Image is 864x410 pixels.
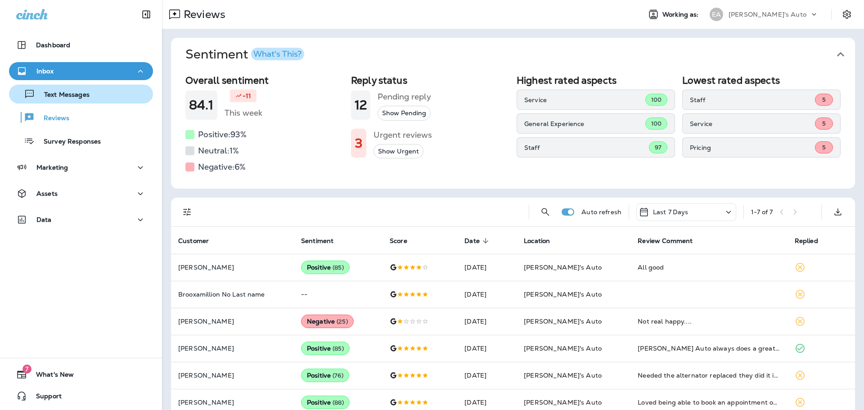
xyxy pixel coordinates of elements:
[171,71,855,189] div: SentimentWhat's This?
[225,106,262,120] h5: This week
[36,164,68,171] p: Marketing
[839,6,855,23] button: Settings
[524,120,645,127] p: General Experience
[524,96,645,104] p: Service
[524,263,602,271] span: [PERSON_NAME]'s Auto
[198,127,247,142] h5: Positive: 93 %
[9,85,153,104] button: Text Messages
[829,203,847,221] button: Export as CSV
[651,96,661,104] span: 100
[653,208,688,216] p: Last 7 Days
[22,365,31,374] span: 7
[464,237,480,245] span: Date
[36,41,70,49] p: Dashboard
[301,342,350,355] div: Positive
[178,237,220,245] span: Customer
[36,68,54,75] p: Inbox
[27,392,62,403] span: Support
[795,237,818,245] span: Replied
[638,237,693,245] span: Review Comment
[655,144,661,151] span: 97
[524,237,550,245] span: Location
[333,372,343,379] span: ( 76 )
[638,371,780,380] div: Needed the alternator replaced they did it in a day and they have very nice customer service.
[536,203,554,221] button: Search Reviews
[301,237,345,245] span: Sentiment
[35,91,90,99] p: Text Messages
[729,11,806,18] p: [PERSON_NAME]'s Auto
[378,90,431,104] h5: Pending reply
[638,317,780,326] div: Not real happy....
[36,216,52,223] p: Data
[524,398,602,406] span: [PERSON_NAME]'s Auto
[690,96,815,104] p: Staff
[9,185,153,203] button: Assets
[638,263,780,272] div: All good
[180,8,225,21] p: Reviews
[822,120,826,127] span: 5
[337,318,348,325] span: ( 25 )
[638,344,780,353] div: Evan Auto always does a great service! They do a great service and check out everything for you! ...
[351,75,509,86] h2: Reply status
[294,281,382,308] td: --
[301,237,333,245] span: Sentiment
[178,399,287,406] p: [PERSON_NAME]
[390,237,419,245] span: Score
[662,11,701,18] span: Working as:
[178,291,287,298] p: Brooxamillion No Last name
[581,208,621,216] p: Auto refresh
[333,345,344,352] span: ( 85 )
[189,98,214,113] h1: 84.1
[9,36,153,54] button: Dashboard
[524,290,602,298] span: [PERSON_NAME]'s Auto
[9,387,153,405] button: Support
[795,237,830,245] span: Replied
[178,318,287,325] p: [PERSON_NAME]
[9,365,153,383] button: 7What's New
[178,237,209,245] span: Customer
[301,396,350,409] div: Positive
[134,5,159,23] button: Collapse Sidebar
[355,136,363,151] h1: 3
[178,38,862,71] button: SentimentWhat's This?
[185,47,304,62] h1: Sentiment
[301,315,354,328] div: Negative
[390,237,407,245] span: Score
[457,281,517,308] td: [DATE]
[9,108,153,127] button: Reviews
[457,308,517,335] td: [DATE]
[9,131,153,150] button: Survey Responses
[178,345,287,352] p: [PERSON_NAME]
[355,98,367,113] h1: 12
[822,96,826,104] span: 5
[185,75,344,86] h2: Overall sentiment
[178,203,196,221] button: Filters
[243,91,251,100] p: -11
[524,344,602,352] span: [PERSON_NAME]'s Auto
[378,106,431,121] button: Show Pending
[524,144,649,151] p: Staff
[27,371,74,382] span: What's New
[373,128,432,142] h5: Urgent reviews
[301,369,349,382] div: Positive
[333,264,344,271] span: ( 85 )
[198,160,246,174] h5: Negative: 6 %
[638,398,780,407] div: Loved being able to book an appointment online. Well informed on the work being done and what nee...
[333,399,344,406] span: ( 88 )
[710,8,723,21] div: EA
[751,208,773,216] div: 1 - 7 of 7
[9,158,153,176] button: Marketing
[35,138,101,146] p: Survey Responses
[457,362,517,389] td: [DATE]
[638,237,704,245] span: Review Comment
[35,114,69,123] p: Reviews
[464,237,491,245] span: Date
[524,371,602,379] span: [PERSON_NAME]'s Auto
[690,120,815,127] p: Service
[524,317,602,325] span: [PERSON_NAME]'s Auto
[517,75,675,86] h2: Highest rated aspects
[9,211,153,229] button: Data
[251,48,304,60] button: What's This?
[822,144,826,151] span: 5
[690,144,815,151] p: Pricing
